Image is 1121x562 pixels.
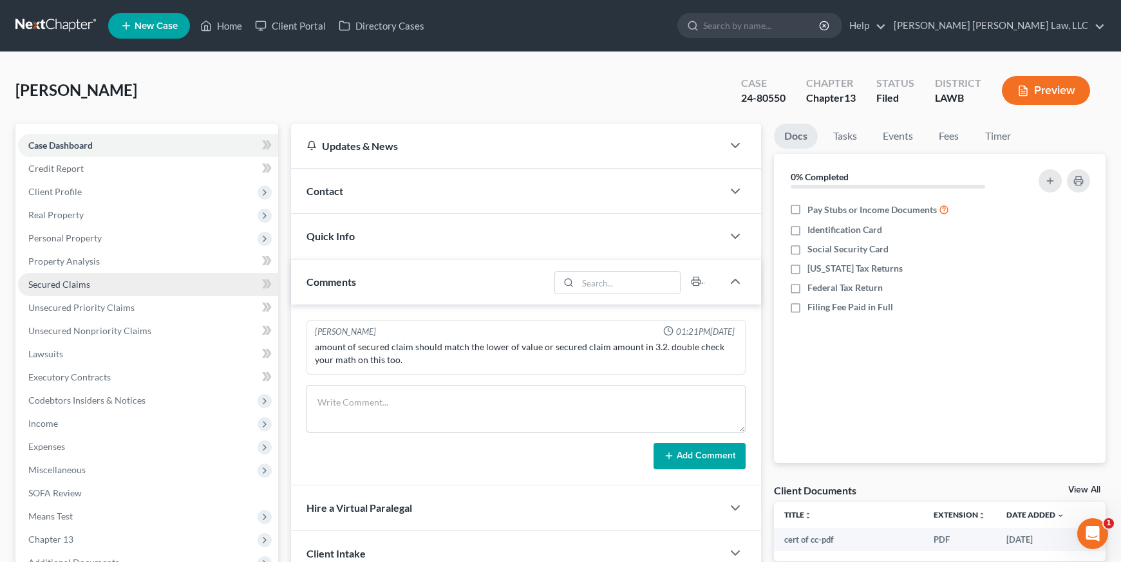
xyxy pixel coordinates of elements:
[806,76,856,91] div: Chapter
[306,501,412,514] span: Hire a Virtual Paralegal
[18,319,278,342] a: Unsecured Nonpriority Claims
[887,14,1105,37] a: [PERSON_NAME] [PERSON_NAME] Law, LLC
[28,348,63,359] span: Lawsuits
[844,91,856,104] span: 13
[18,157,278,180] a: Credit Report
[28,534,73,545] span: Chapter 13
[28,279,90,290] span: Secured Claims
[934,510,986,520] a: Extensionunfold_more
[578,272,680,294] input: Search...
[876,76,914,91] div: Status
[806,91,856,106] div: Chapter
[741,76,786,91] div: Case
[807,301,893,314] span: Filing Fee Paid in Full
[18,482,278,505] a: SOFA Review
[774,124,818,149] a: Docs
[935,91,981,106] div: LAWB
[996,528,1075,551] td: [DATE]
[15,80,137,99] span: [PERSON_NAME]
[306,547,366,559] span: Client Intake
[28,256,100,267] span: Property Analysis
[784,510,812,520] a: Titleunfold_more
[18,366,278,389] a: Executory Contracts
[935,76,981,91] div: District
[28,325,151,336] span: Unsecured Nonpriority Claims
[306,185,343,197] span: Contact
[791,171,849,182] strong: 0% Completed
[315,326,376,338] div: [PERSON_NAME]
[28,418,58,429] span: Income
[194,14,249,37] a: Home
[28,510,73,521] span: Means Test
[1068,485,1100,494] a: View All
[28,464,86,475] span: Miscellaneous
[923,528,996,551] td: PDF
[843,14,886,37] a: Help
[807,223,882,236] span: Identification Card
[807,203,937,216] span: Pay Stubs or Income Documents
[1104,518,1114,529] span: 1
[1057,512,1064,520] i: expand_more
[975,124,1021,149] a: Timer
[332,14,431,37] a: Directory Cases
[315,341,737,366] div: amount of secured claim should match the lower of value or secured claim amount in 3.2. double ch...
[1006,510,1064,520] a: Date Added expand_more
[807,281,883,294] span: Federal Tax Return
[928,124,970,149] a: Fees
[876,91,914,106] div: Filed
[823,124,867,149] a: Tasks
[703,14,821,37] input: Search by name...
[249,14,332,37] a: Client Portal
[135,21,178,31] span: New Case
[978,512,986,520] i: unfold_more
[18,250,278,273] a: Property Analysis
[654,443,746,470] button: Add Comment
[18,273,278,296] a: Secured Claims
[1002,76,1090,105] button: Preview
[28,441,65,452] span: Expenses
[28,232,102,243] span: Personal Property
[28,371,111,382] span: Executory Contracts
[28,302,135,313] span: Unsecured Priority Claims
[306,230,355,242] span: Quick Info
[774,528,923,551] td: cert of cc-pdf
[872,124,923,149] a: Events
[306,139,706,153] div: Updates & News
[741,91,786,106] div: 24-80550
[306,276,356,288] span: Comments
[18,342,278,366] a: Lawsuits
[1077,518,1108,549] iframe: Intercom live chat
[28,487,82,498] span: SOFA Review
[807,243,889,256] span: Social Security Card
[28,209,84,220] span: Real Property
[774,483,856,497] div: Client Documents
[28,395,146,406] span: Codebtors Insiders & Notices
[28,140,93,151] span: Case Dashboard
[807,262,903,275] span: [US_STATE] Tax Returns
[18,134,278,157] a: Case Dashboard
[28,186,82,197] span: Client Profile
[28,163,84,174] span: Credit Report
[804,512,812,520] i: unfold_more
[676,326,735,338] span: 01:21PM[DATE]
[18,296,278,319] a: Unsecured Priority Claims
